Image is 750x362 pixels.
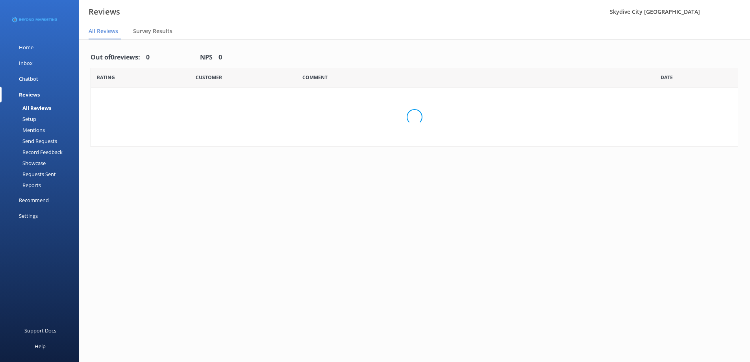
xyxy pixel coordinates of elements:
h4: NPS [200,52,213,63]
div: Reports [5,180,41,191]
div: Chatbot [19,71,38,87]
h4: 0 [219,52,222,63]
div: Requests Sent [5,169,56,180]
a: Record Feedback [5,147,79,158]
div: Showcase [5,158,46,169]
div: Recommend [19,192,49,208]
div: Settings [19,208,38,224]
a: Reports [5,180,79,191]
a: Requests Sent [5,169,79,180]
div: Send Requests [5,136,57,147]
div: Home [19,39,33,55]
h3: Reviews [89,6,120,18]
div: Reviews [19,87,40,102]
h4: 0 [146,52,150,63]
a: Setup [5,113,79,124]
span: Question [302,74,328,81]
h4: Out of 0 reviews: [91,52,140,63]
a: Send Requests [5,136,79,147]
div: Help [35,338,46,354]
span: All Reviews [89,27,118,35]
div: All Reviews [5,102,51,113]
span: Date [196,74,222,81]
span: Date [661,74,673,81]
span: Date [97,74,115,81]
span: Survey Results [133,27,172,35]
a: Mentions [5,124,79,136]
div: Support Docs [24,323,56,338]
div: Record Feedback [5,147,63,158]
a: Showcase [5,158,79,169]
div: Mentions [5,124,45,136]
a: All Reviews [5,102,79,113]
div: Inbox [19,55,33,71]
div: Setup [5,113,36,124]
img: 3-1676954853.png [12,13,57,26]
